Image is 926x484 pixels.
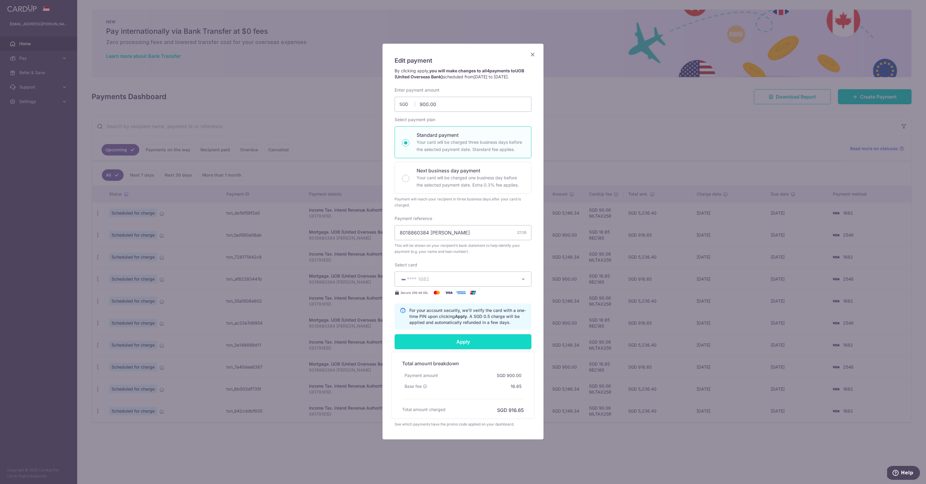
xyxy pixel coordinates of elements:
[395,262,417,268] label: Select card
[395,87,439,93] label: Enter payment amount
[497,407,524,414] h6: SGD 916.65
[402,407,446,413] h6: Total amount charged
[395,215,432,222] label: Payment reference
[887,466,920,481] iframe: Opens a widget where you can find more information
[494,370,524,381] div: SGD 900.00
[409,307,526,325] p: For your account security, we’ll verify the card with a one-time PIN upon clicking . A SGD 0.5 ch...
[508,381,524,392] div: 16.65
[400,277,407,281] img: VISA
[395,421,531,427] div: See which payments have the promo code applied on your dashboard.
[517,230,527,236] div: 27/35
[417,167,524,174] p: Next business day payment
[395,243,531,255] span: This will be shown on your recipient’s bank statement to help identify your payment (e.g. your na...
[417,131,524,139] p: Standard payment
[417,139,524,153] p: Your card will be charged three business days before the selected payment date. Standard fee appl...
[474,74,508,79] span: [DATE] to [DATE]
[405,383,422,389] span: Base fee
[487,68,490,73] span: 4
[395,97,531,112] input: 0.00
[402,370,440,381] div: Payment amount
[395,117,435,123] label: Select payment plan
[395,56,531,65] h5: Edit payment
[417,174,524,189] p: Your card will be charged one business day before the selected payment date. Extra 0.3% fee applies.
[431,289,443,296] img: Mastercard
[399,101,415,107] span: SGD
[395,68,531,80] p: By clicking apply, scheduled from .
[455,289,467,296] img: American Express
[401,290,428,295] span: Secure 256-bit SSL
[455,314,467,319] b: Apply
[395,68,524,79] strong: you will make changes to all payments to
[443,289,455,296] img: Visa
[467,289,479,296] img: UnionPay
[395,334,531,349] input: Apply
[529,51,536,58] button: Close
[402,360,524,367] h5: Total amount breakdown
[395,196,531,208] div: Payment will reach your recipient in three business days after your card is charged.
